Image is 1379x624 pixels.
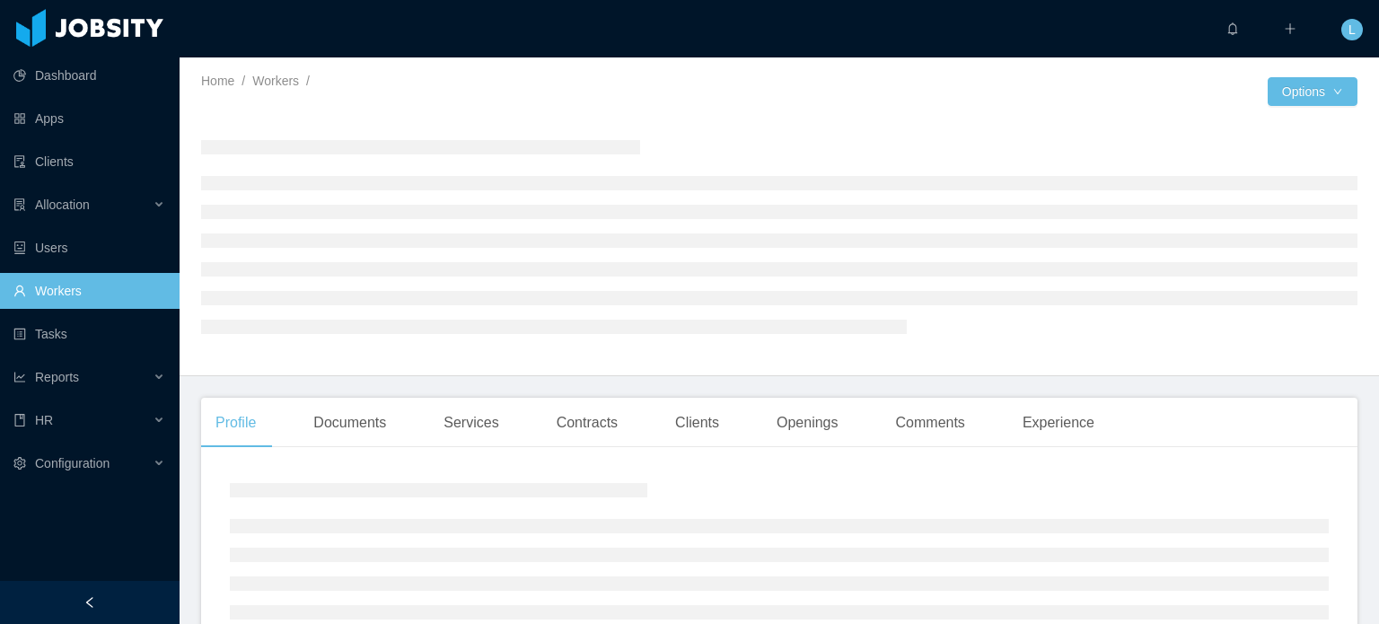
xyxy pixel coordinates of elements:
div: Documents [299,398,400,448]
a: icon: appstoreApps [13,101,165,136]
i: icon: line-chart [13,371,26,383]
span: / [242,74,245,88]
i: icon: solution [13,198,26,211]
div: Profile [201,398,270,448]
span: / [306,74,310,88]
a: icon: pie-chartDashboard [13,57,165,93]
span: L [1348,19,1356,40]
div: Contracts [542,398,632,448]
i: icon: bell [1226,22,1239,35]
i: icon: setting [13,457,26,470]
span: HR [35,413,53,427]
a: Home [201,74,234,88]
a: Workers [252,74,299,88]
span: Configuration [35,456,110,470]
span: Allocation [35,198,90,212]
i: icon: book [13,414,26,426]
a: icon: auditClients [13,144,165,180]
i: icon: plus [1284,22,1296,35]
button: Optionsicon: down [1268,77,1357,106]
a: icon: profileTasks [13,316,165,352]
div: Openings [762,398,853,448]
div: Services [429,398,513,448]
div: Clients [661,398,733,448]
span: Reports [35,370,79,384]
a: icon: userWorkers [13,273,165,309]
div: Experience [1008,398,1109,448]
sup: 0 [1239,13,1257,31]
div: Comments [882,398,979,448]
a: icon: robotUsers [13,230,165,266]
